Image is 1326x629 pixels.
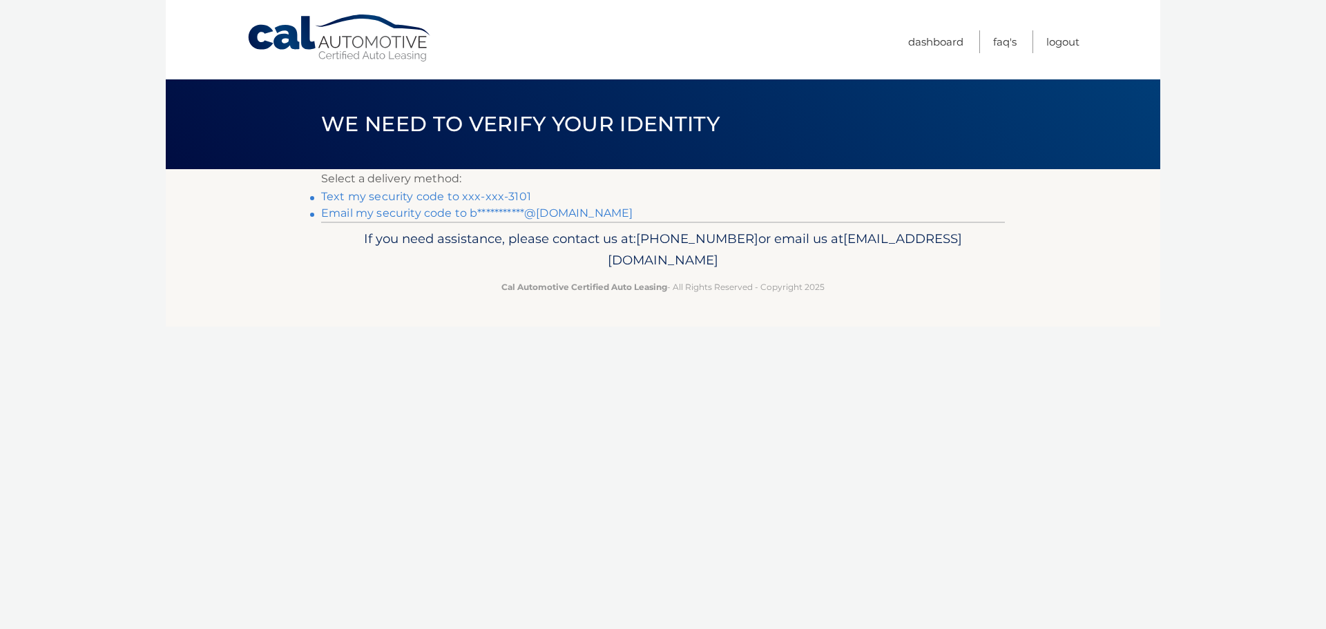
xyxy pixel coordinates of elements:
a: Logout [1046,30,1079,53]
strong: Cal Automotive Certified Auto Leasing [501,282,667,292]
span: We need to verify your identity [321,111,720,137]
p: - All Rights Reserved - Copyright 2025 [330,280,996,294]
span: [PHONE_NUMBER] [636,231,758,246]
a: Cal Automotive [247,14,433,63]
a: FAQ's [993,30,1017,53]
a: Dashboard [908,30,963,53]
p: If you need assistance, please contact us at: or email us at [330,228,996,272]
p: Select a delivery method: [321,169,1005,188]
a: Text my security code to xxx-xxx-3101 [321,190,531,203]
